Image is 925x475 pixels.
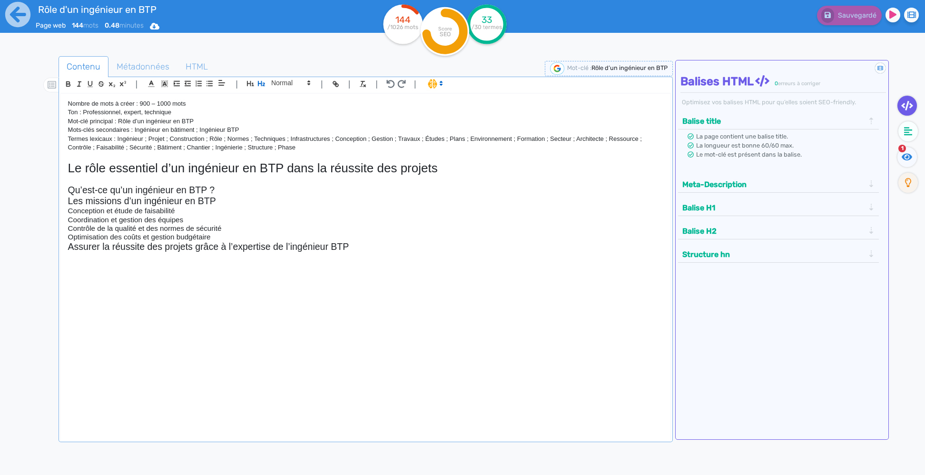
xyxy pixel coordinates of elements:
span: 1 [898,145,906,152]
h1: Le rôle essentiel d’un ingénieur en BTP dans la réussite des projets [68,161,664,176]
tspan: SEO [440,30,451,38]
h2: Les missions d’un ingénieur en BTP [68,196,664,207]
span: | [375,78,378,90]
span: Le mot-clé est présent dans la balise. [696,151,802,158]
b: 144 [72,21,83,30]
span: | [236,78,238,90]
tspan: 33 [482,14,492,25]
div: Structure hn [679,247,877,262]
span: Aligment [215,77,228,89]
h3: Conception et étude de faisabilité [68,207,664,215]
span: | [348,78,351,90]
div: Meta-Description [679,177,877,192]
div: Balise title [679,113,877,129]
p: Ton : Professionnel, expert, technique [68,108,664,117]
div: Balise H1 [679,200,877,216]
p: Termes lexicaux : Ingénieur ; Projet ; Construction ; Rôle ; Normes ; Techniques ; Infrastructure... [68,135,664,152]
span: | [414,78,416,90]
tspan: /1026 mots [388,24,419,30]
span: minutes [105,21,144,30]
button: Balise H1 [679,200,867,216]
span: HTML [178,54,216,79]
h2: Assurer la réussite des projets grâce à l’expertise de l’ingénieur BTP [68,241,664,252]
span: La page contient une balise title. [696,133,788,140]
span: Contenu [59,54,108,79]
span: Rôle d’un ingénieur en BTP [591,64,668,71]
span: Sauvegardé [838,11,876,20]
a: Contenu [59,56,108,78]
span: Mot-clé : [567,64,591,71]
span: La longueur est bonne 60/60 max. [696,142,794,149]
span: mots [72,21,98,30]
h4: Balises HTML [680,75,886,89]
h3: Coordination et gestion des équipes [68,216,664,224]
span: | [136,78,138,90]
span: I.Assistant [423,78,446,89]
span: Métadonnées [109,54,177,79]
span: | [321,78,323,90]
b: 0.48 [105,21,119,30]
button: Balise title [679,113,867,129]
input: title [36,2,313,17]
tspan: Score [438,26,452,32]
button: Meta-Description [679,177,867,192]
p: Mots-clés secondaires : Ingénieur en bâtiment ; Ingénieur BTP [68,126,664,134]
button: Balise H2 [679,223,867,239]
button: Sauvegardé [817,6,882,25]
img: google-serp-logo.png [550,62,564,75]
span: erreurs à corriger [778,80,820,87]
div: Balise H2 [679,223,877,239]
a: HTML [177,56,216,78]
p: Mot-clé principal : Rôle d’un ingénieur en BTP [68,117,664,126]
button: Structure hn [679,247,867,262]
h2: Qu’est-ce qu’un ingénieur en BTP ? [68,185,664,196]
span: Page web [36,21,66,30]
div: Optimisez vos balises HTML pour qu’elles soient SEO-friendly. [680,98,886,107]
h3: Contrôle de la qualité et des normes de sécurité [68,224,664,233]
span: 0 [775,80,778,87]
tspan: 144 [395,14,411,25]
h3: Optimisation des coûts et gestion budgétaire [68,233,664,241]
p: Nombre de mots à créer : 900 – 1000 mots [68,99,664,108]
tspan: /30 termes [472,24,502,30]
a: Métadonnées [108,56,177,78]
